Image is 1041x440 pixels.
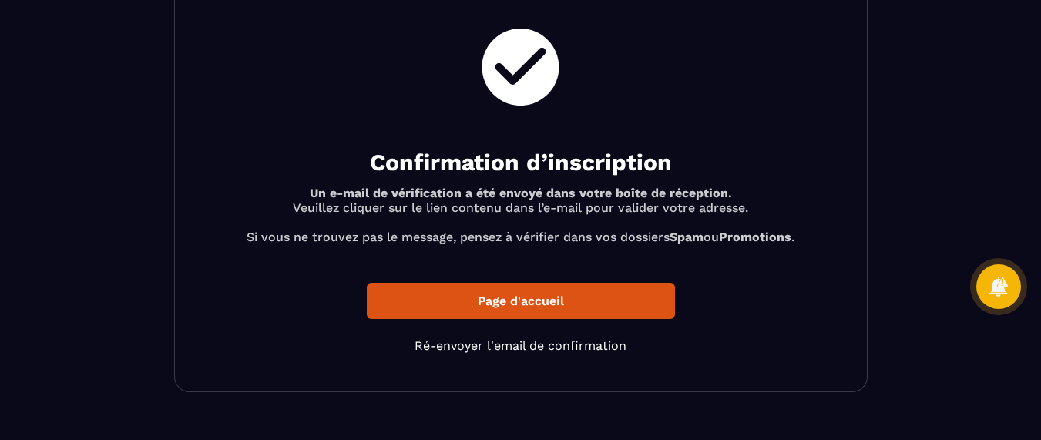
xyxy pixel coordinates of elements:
[719,230,791,244] b: Promotions
[310,186,732,200] b: Un e-mail de vérification a été envoyé dans votre boîte de réception.
[367,283,675,319] a: Page d'accueil
[474,21,567,113] img: check
[415,338,626,353] a: Ré-envoyer l'email de confirmation
[213,186,828,244] p: Veuillez cliquer sur le lien contenu dans l’e-mail pour valider votre adresse. Si vous ne trouvez...
[213,147,828,178] h2: Confirmation d’inscription
[670,230,704,244] b: Spam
